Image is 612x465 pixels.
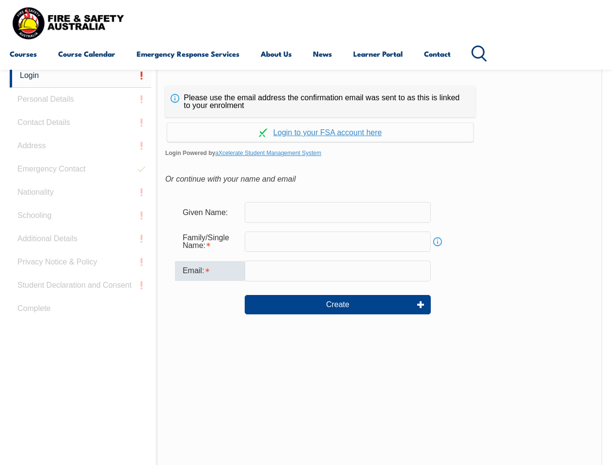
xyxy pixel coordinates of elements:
a: Course Calendar [58,42,115,65]
a: Learner Portal [353,42,403,65]
a: Contact [424,42,451,65]
a: aXcelerate Student Management System [215,150,321,156]
div: Email is required. [175,261,245,280]
a: News [313,42,332,65]
img: Log in withaxcelerate [259,128,267,137]
div: Family/Single Name is required. [175,229,245,255]
a: Info [431,235,444,248]
span: Login Powered by [165,146,594,160]
div: Given Name: [175,203,245,221]
div: Please use the email address the confirmation email was sent to as this is linked to your enrolment [165,86,475,117]
a: Courses [10,42,37,65]
button: Create [245,295,431,314]
div: Or continue with your name and email [165,172,594,186]
a: Emergency Response Services [137,42,239,65]
a: About Us [261,42,292,65]
a: Login [10,64,151,88]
